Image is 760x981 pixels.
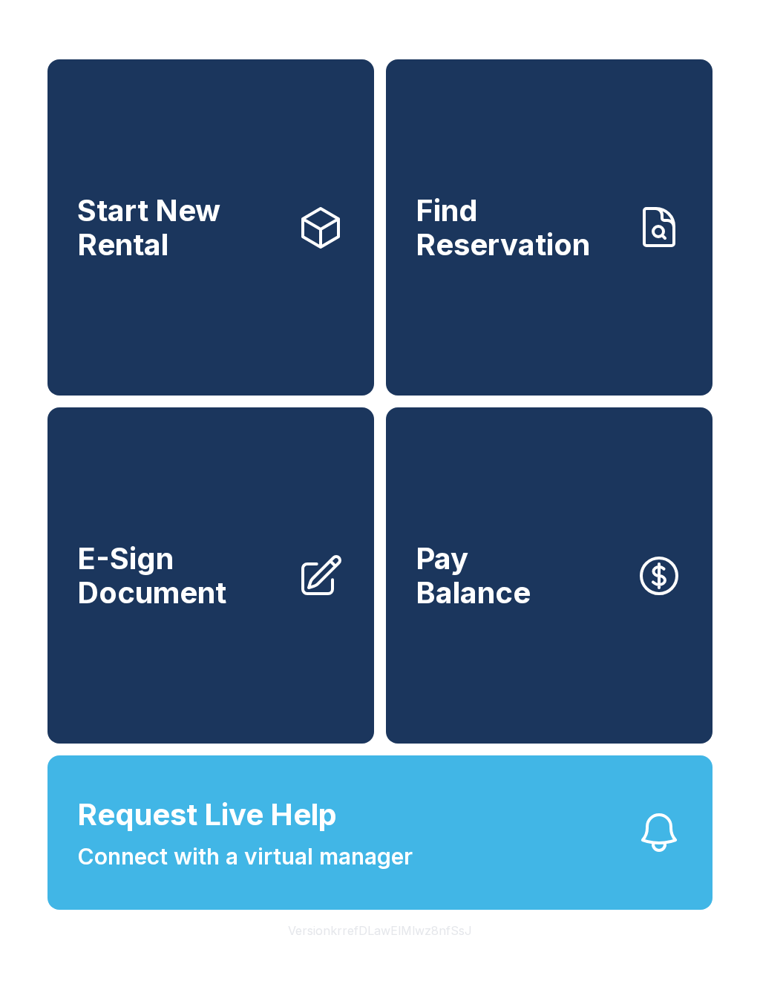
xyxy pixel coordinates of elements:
[386,407,712,744] button: PayBalance
[77,194,285,261] span: Start New Rental
[47,407,374,744] a: E-Sign Document
[276,910,484,951] button: VersionkrrefDLawElMlwz8nfSsJ
[47,755,712,910] button: Request Live HelpConnect with a virtual manager
[416,542,531,609] span: Pay Balance
[47,59,374,396] a: Start New Rental
[77,793,337,837] span: Request Live Help
[386,59,712,396] a: Find Reservation
[77,840,413,873] span: Connect with a virtual manager
[77,542,285,609] span: E-Sign Document
[416,194,623,261] span: Find Reservation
